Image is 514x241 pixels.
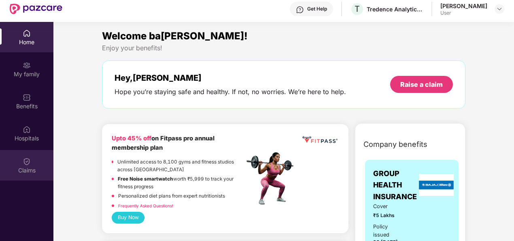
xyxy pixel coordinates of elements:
[440,10,487,16] div: User
[118,203,173,208] a: Frequently Asked Questions!
[400,80,443,89] div: Raise a claim
[112,135,215,151] b: on Fitpass pro annual membership plan
[23,29,31,37] img: svg+xml;base64,PHN2ZyBpZD0iSG9tZSIgeG1sbnM9Imh0dHA6Ly93d3cudzMub3JnLzIwMDAvc3ZnIiB3aWR0aD0iMjAiIG...
[440,2,487,10] div: [PERSON_NAME]
[373,168,417,202] span: GROUP HEALTH INSURANCE
[118,192,225,200] p: Personalized diet plans from expert nutritionists
[244,150,301,207] img: fpp.png
[367,5,423,13] div: Tredence Analytics Solutions Private Limited
[118,175,244,190] p: worth ₹5,999 to track your fitness progress
[10,4,62,14] img: New Pazcare Logo
[102,44,465,52] div: Enjoy your benefits!
[419,174,454,196] img: insurerLogo
[115,73,346,83] div: Hey, [PERSON_NAME]
[23,93,31,101] img: svg+xml;base64,PHN2ZyBpZD0iQmVuZWZpdHMiIHhtbG5zPSJodHRwOi8vd3d3LnczLm9yZy8yMDAwL3N2ZyIgd2lkdGg9Ij...
[102,30,248,42] span: Welcome ba[PERSON_NAME]!
[373,202,402,211] span: Cover
[118,176,173,182] strong: Free Noise smartwatch
[355,4,360,14] span: T
[296,6,304,14] img: svg+xml;base64,PHN2ZyBpZD0iSGVscC0zMngzMiIgeG1sbnM9Imh0dHA6Ly93d3cudzMub3JnLzIwMDAvc3ZnIiB3aWR0aD...
[112,212,144,224] button: Buy Now
[373,223,402,239] div: Policy issued
[115,88,346,96] div: Hope you’re staying safe and healthy. If not, no worries. We’re here to help.
[307,6,327,12] div: Get Help
[23,125,31,133] img: svg+xml;base64,PHN2ZyBpZD0iSG9zcGl0YWxzIiB4bWxucz0iaHR0cDovL3d3dy53My5vcmcvMjAwMC9zdmciIHdpZHRoPS...
[301,134,339,146] img: fppp.png
[496,6,503,12] img: svg+xml;base64,PHN2ZyBpZD0iRHJvcGRvd24tMzJ4MzIiIHhtbG5zPSJodHRwOi8vd3d3LnczLm9yZy8yMDAwL3N2ZyIgd2...
[23,61,31,69] img: svg+xml;base64,PHN2ZyB3aWR0aD0iMjAiIGhlaWdodD0iMjAiIHZpZXdCb3g9IjAgMCAyMCAyMCIgZmlsbD0ibm9uZSIgeG...
[363,139,427,150] span: Company benefits
[23,157,31,166] img: svg+xml;base64,PHN2ZyBpZD0iQ2xhaW0iIHhtbG5zPSJodHRwOi8vd3d3LnczLm9yZy8yMDAwL3N2ZyIgd2lkdGg9IjIwIi...
[373,212,402,219] span: ₹5 Lakhs
[117,158,244,173] p: Unlimited access to 8,100 gyms and fitness studios across [GEOGRAPHIC_DATA]
[112,135,151,142] b: Upto 45% off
